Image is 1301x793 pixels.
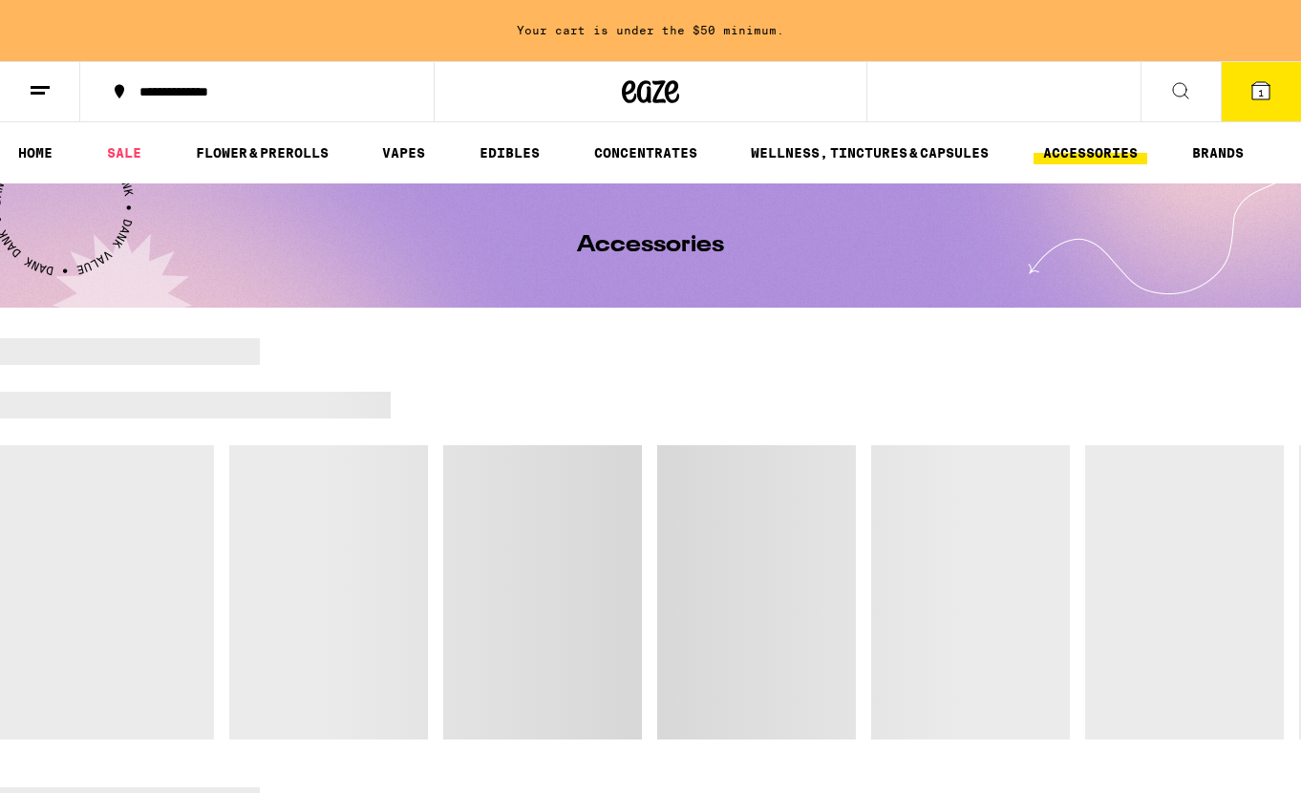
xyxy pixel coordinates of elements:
[585,141,707,164] a: CONCENTRATES
[1221,62,1301,121] button: 1
[186,141,338,164] a: FLOWER & PREROLLS
[1183,141,1253,164] a: BRANDS
[373,141,435,164] a: VAPES
[577,234,724,257] h1: Accessories
[97,141,151,164] a: SALE
[9,141,62,164] a: HOME
[470,141,549,164] a: EDIBLES
[741,141,998,164] a: WELLNESS, TINCTURES & CAPSULES
[1258,87,1264,98] span: 1
[1034,141,1147,164] a: ACCESSORIES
